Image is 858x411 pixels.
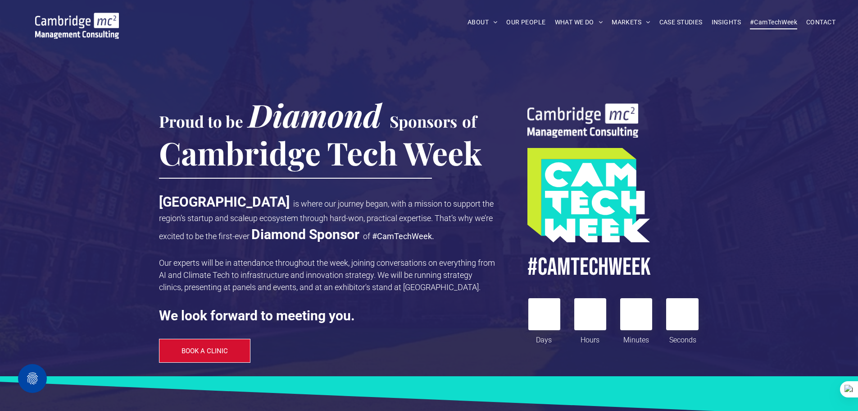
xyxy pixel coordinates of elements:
[251,226,359,242] strong: Diamond Sponsor
[527,252,651,282] span: #CamTECHWEEK
[550,15,608,29] a: WHAT WE DO
[248,93,381,136] span: Diamond
[655,15,707,29] a: CASE STUDIES
[574,330,606,346] div: Hours
[159,194,290,210] strong: [GEOGRAPHIC_DATA]
[607,15,654,29] a: MARKETS
[802,15,840,29] a: CONTACT
[463,15,502,29] a: ABOUT
[35,13,119,39] img: Cambridge MC Logo
[745,15,802,29] a: #CamTechWeek
[707,15,745,29] a: INSIGHTS
[621,330,652,346] div: Minutes
[528,330,560,346] div: Days
[159,339,251,363] a: BOOK A CLINIC
[159,111,243,132] span: Proud to be
[182,347,228,355] span: BOOK A CLINIC
[159,131,482,174] span: Cambridge Tech Week
[390,111,457,132] span: Sponsors
[159,308,355,323] strong: We look forward to meeting you.
[462,111,477,132] span: of
[372,231,434,241] span: #CamTechWeek.
[363,231,370,241] span: of
[667,330,699,346] div: Seconds
[159,199,494,241] span: is where our journey began, with a mission to support the region’s startup and scaleup ecosystem ...
[502,15,550,29] a: OUR PEOPLE
[159,258,495,292] span: Our experts will be in attendance throughout the week, joining conversations on everything from A...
